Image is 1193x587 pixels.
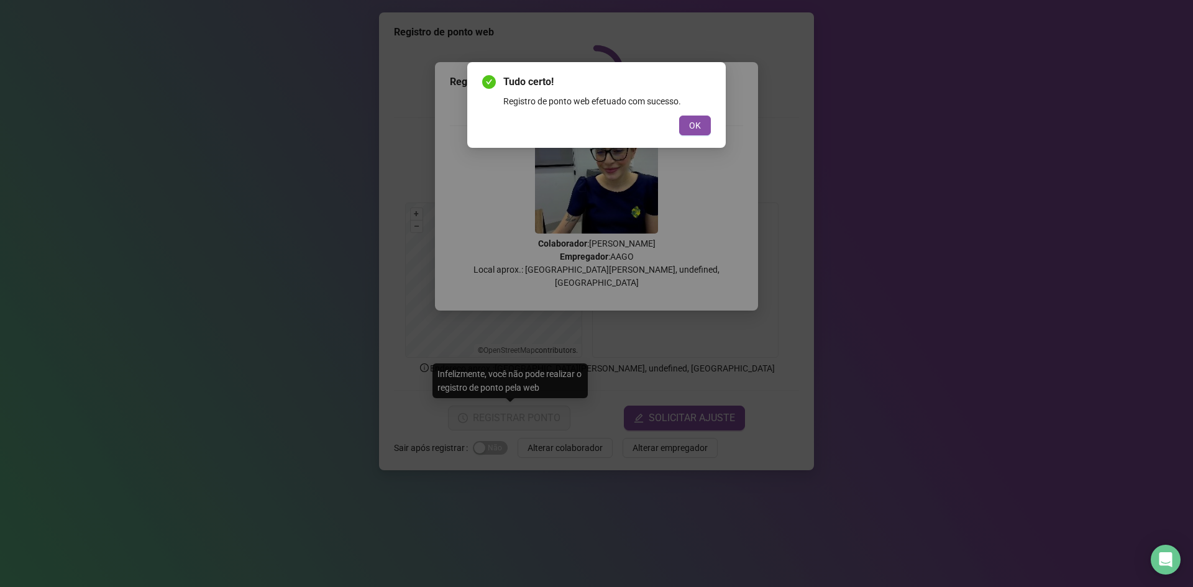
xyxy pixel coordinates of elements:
[689,119,701,132] span: OK
[503,94,711,108] div: Registro de ponto web efetuado com sucesso.
[503,75,711,89] span: Tudo certo!
[679,116,711,135] button: OK
[482,75,496,89] span: check-circle
[1151,545,1181,575] div: Open Intercom Messenger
